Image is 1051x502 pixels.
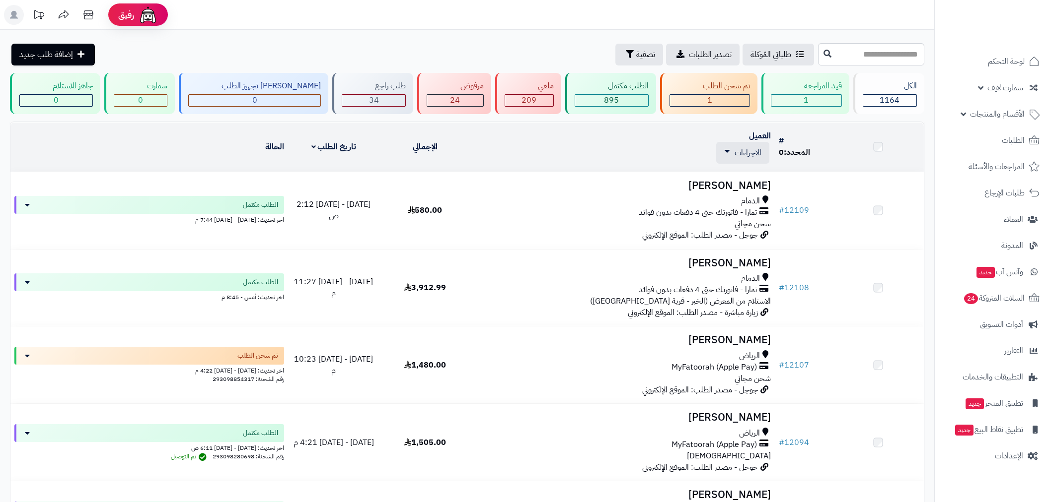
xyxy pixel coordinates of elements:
div: ملغي [505,80,554,92]
span: تمارا - فاتورتك حتى 4 دفعات بدون فوائد [639,284,757,296]
a: طلبات الإرجاع [941,181,1045,205]
a: قيد المراجعه 1 [759,73,851,114]
div: [PERSON_NAME] تجهيز الطلب [188,80,321,92]
span: الاجراءات [735,147,761,159]
span: MyFatoorah (Apple Pay) [672,362,757,373]
span: 895 [604,94,619,106]
span: 24 [964,293,978,304]
a: المدونة [941,234,1045,257]
span: التطبيقات والخدمات [963,370,1023,384]
div: 0 [189,95,320,106]
span: 1,505.00 [404,437,446,448]
img: logo-2.png [983,26,1042,47]
span: الدمام [741,273,760,284]
a: تطبيق نقاط البيعجديد [941,418,1045,441]
a: العملاء [941,207,1045,231]
div: 0 [20,95,92,106]
a: طلب راجع 34 [330,73,415,114]
a: أدوات التسويق [941,313,1045,336]
a: تصدير الطلبات [666,44,740,65]
h3: [PERSON_NAME] [475,412,771,423]
span: MyFatoorah (Apple Pay) [672,439,757,450]
span: جديد [976,267,995,278]
h3: [PERSON_NAME] [475,489,771,501]
span: التقارير [1004,344,1023,358]
a: الحالة [265,141,284,153]
span: الطلب مكتمل [243,428,278,438]
h3: [PERSON_NAME] [475,180,771,191]
span: جوجل - مصدر الطلب: الموقع الإلكتروني [642,461,758,473]
a: مرفوض 24 [415,73,493,114]
div: 1 [771,95,841,106]
span: تمارا - فاتورتك حتى 4 دفعات بدون فوائد [639,207,757,218]
div: مرفوض [427,80,483,92]
button: تصفية [615,44,663,65]
div: اخر تحديث: أمس - 8:45 م [14,291,284,302]
div: الطلب مكتمل [575,80,649,92]
span: جديد [955,425,974,436]
span: تم شحن الطلب [237,351,278,361]
span: 0 [138,94,143,106]
h3: [PERSON_NAME] [475,257,771,269]
span: # [779,204,784,216]
a: التقارير [941,339,1045,363]
div: طلب راجع [342,80,406,92]
span: الرياض [739,428,760,439]
span: جديد [966,398,984,409]
a: المراجعات والأسئلة [941,155,1045,179]
a: الإجمالي [413,141,438,153]
a: تاريخ الطلب [311,141,357,153]
span: 1164 [880,94,900,106]
span: تطبيق المتجر [965,396,1023,410]
span: إضافة طلب جديد [19,49,73,61]
span: [DATE] - [DATE] 4:21 م [294,437,374,448]
span: تصدير الطلبات [689,49,732,61]
span: المراجعات والأسئلة [969,160,1025,174]
a: وآتس آبجديد [941,260,1045,284]
span: 580.00 [408,204,442,216]
span: # [779,437,784,448]
span: رفيق [118,9,134,21]
div: 1 [670,95,750,106]
a: الإعدادات [941,444,1045,468]
a: تم شحن الطلب 1 [658,73,759,114]
div: اخر تحديث: [DATE] - [DATE] 4:22 م [14,365,284,375]
span: [DATE] - [DATE] 2:12 ص [297,198,371,222]
span: الاستلام من المعرض (الخبر - قرية [GEOGRAPHIC_DATA]) [590,295,771,307]
div: المحدد: [779,147,828,158]
span: [DEMOGRAPHIC_DATA] [687,450,771,462]
a: #12108 [779,282,809,294]
a: الاجراءات [724,147,761,159]
span: 24 [450,94,460,106]
div: اخر تحديث: [DATE] - [DATE] 7:44 م [14,214,284,224]
div: 209 [505,95,553,106]
span: 1,480.00 [404,359,446,371]
div: جاهز للاستلام [19,80,93,92]
span: المدونة [1001,239,1023,252]
a: # [779,135,784,147]
span: تصفية [636,49,655,61]
span: 209 [522,94,536,106]
div: 24 [427,95,483,106]
a: #12109 [779,204,809,216]
span: الرياض [739,350,760,362]
span: 34 [369,94,379,106]
span: الطلبات [1002,133,1025,147]
span: [DATE] - [DATE] 11:27 م [294,276,373,299]
span: جوجل - مصدر الطلب: الموقع الإلكتروني [642,229,758,241]
span: شحن مجاني [735,218,771,230]
a: الطلبات [941,128,1045,152]
span: 0 [252,94,257,106]
img: ai-face.png [138,5,158,25]
span: تم التوصيل [171,452,209,461]
span: رقم الشحنة: 293098854317 [213,375,284,383]
a: سمارت 0 [102,73,177,114]
div: الكل [863,80,917,92]
span: الإعدادات [995,449,1023,463]
a: [PERSON_NAME] تجهيز الطلب 0 [177,73,330,114]
span: الطلب مكتمل [243,200,278,210]
span: 1 [804,94,809,106]
a: تحديثات المنصة [26,5,51,27]
span: لوحة التحكم [988,55,1025,68]
span: 0 [54,94,59,106]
